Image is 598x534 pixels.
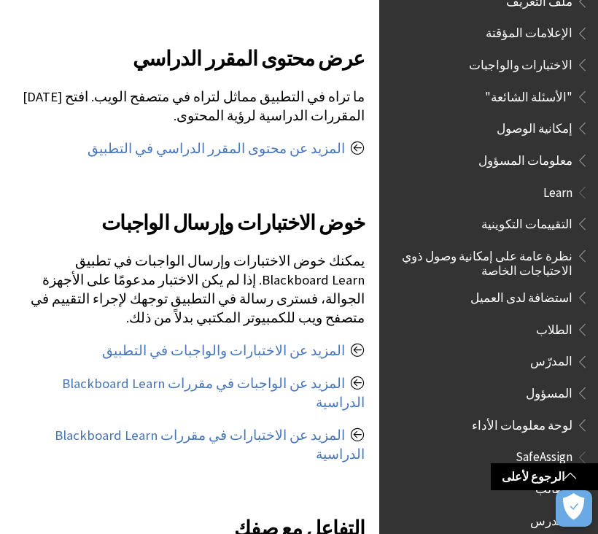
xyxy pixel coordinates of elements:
[397,244,572,278] span: نظرة عامة على إمكانية وصول ذوي الاحتياجات الخاصة
[481,212,572,231] span: التقييمات التكوينية
[486,21,572,41] span: الإعلامات المؤقتة
[536,317,572,337] span: الطلاب
[543,180,572,200] span: Learn
[535,476,572,496] span: الطالب
[491,463,598,490] a: الرجوع لأعلى
[472,413,572,433] span: لوحة معلومات الأداء
[530,508,572,528] span: المدرس
[88,140,345,158] a: المزيد عن محتوى المقرر الدراسي في التطبيق
[485,85,572,104] span: "الأسئلة الشائعة"
[15,252,365,328] p: يمكنك خوض الاختبارات وإرسال الواجبات في تطبيق Blackboard Learn. إذا لم يكن الاختبار مدعومًا على ا...
[530,349,572,369] span: المدرّس
[388,180,589,438] nav: Book outline for Blackboard Learn Help
[55,427,365,463] a: المزيد عن الاختبارات في مقررات Blackboard Learn الدراسية
[102,342,345,360] a: المزيد عن الاختبارات والواجبات في التطبيق
[497,116,572,136] span: إمكانية الوصول
[556,490,592,527] button: فتح التفضيلات
[15,88,365,125] p: ما تراه في التطبيق مماثل لتراه في متصفح الويب. افتح [DATE] المقررات الدراسية لرؤية المحتوى.
[516,445,572,465] span: SafeAssign
[526,381,572,400] span: المسؤول
[15,26,365,74] h2: عرض محتوى المقرر الدراسي
[469,53,572,72] span: الاختبارات والواجبات
[478,148,572,168] span: معلومات المسؤول
[15,190,365,238] h2: خوض الاختبارات وإرسال الواجبات
[470,285,572,305] span: استضافة لدى العميل
[62,375,365,411] a: المزيد عن الواجبات في مقررات Blackboard Learn الدراسية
